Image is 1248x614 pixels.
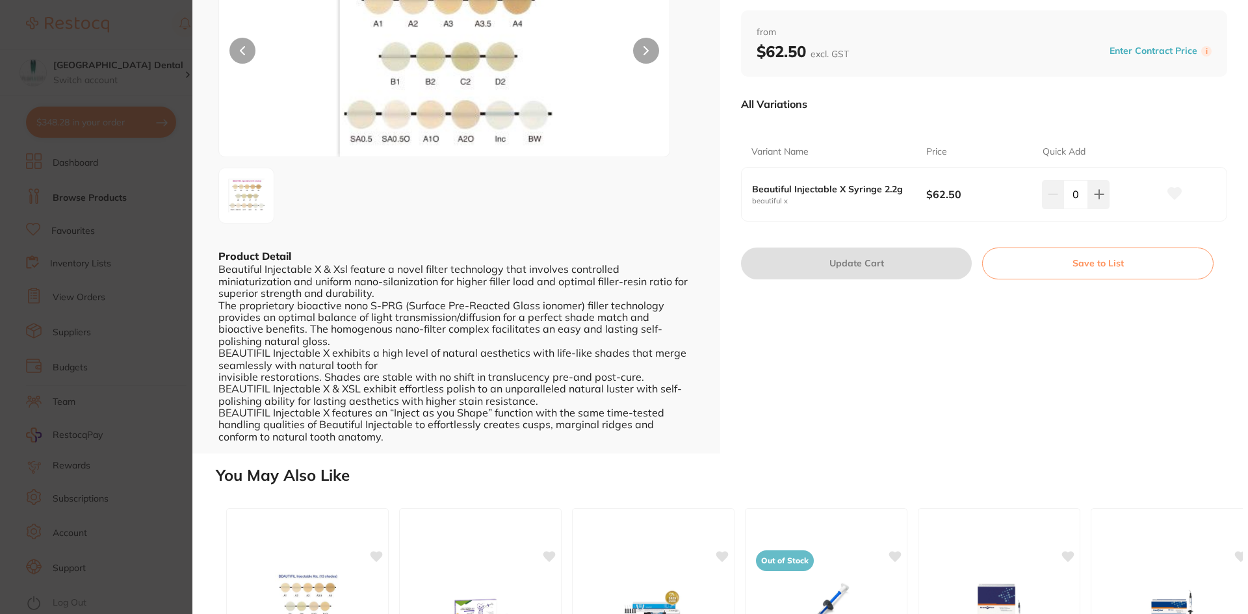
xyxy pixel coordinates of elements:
[741,97,807,110] p: All Variations
[216,467,1243,485] h2: You May Also Like
[752,197,926,205] small: beautiful x
[757,26,1212,39] span: from
[218,263,694,442] div: Beautiful Injectable X & Xsl feature a novel filter technology that involves controlled miniaturi...
[982,248,1214,279] button: Save to List
[926,146,947,159] p: Price
[223,173,270,218] img: eC5qcGc
[756,550,814,572] span: Out of Stock
[757,42,849,61] b: $62.50
[1106,45,1201,57] button: Enter Contract Price
[926,187,1031,201] b: $62.50
[752,184,909,194] b: Beautiful Injectable X Syringe 2.2g
[1043,146,1085,159] p: Quick Add
[741,248,972,279] button: Update Cart
[1201,46,1212,57] label: i
[751,146,809,159] p: Variant Name
[218,249,291,262] b: Product Detail
[811,48,849,60] span: excl. GST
